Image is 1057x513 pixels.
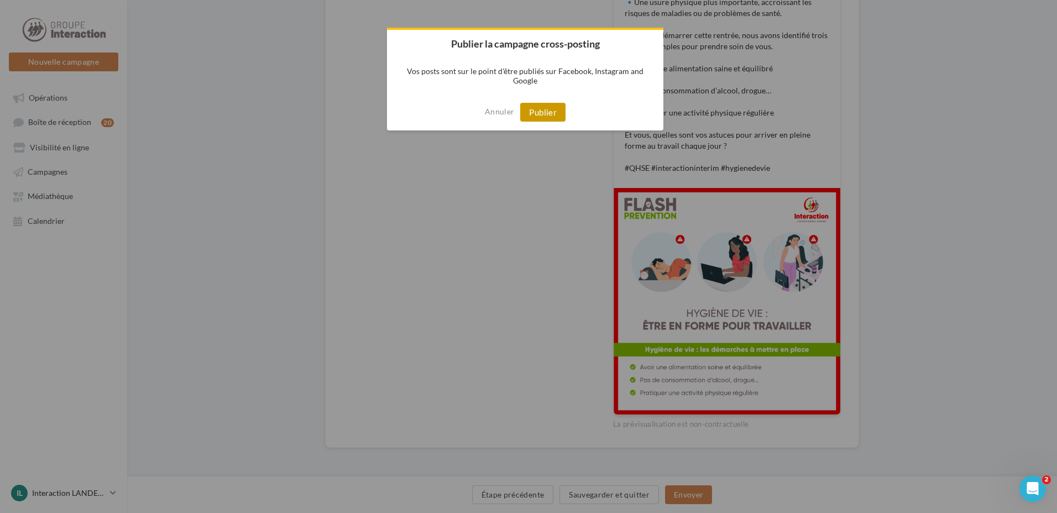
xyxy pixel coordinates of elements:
button: Annuler [485,103,514,121]
h2: Publier la campagne cross-posting [387,30,663,57]
button: Publier [520,103,566,122]
p: Vos posts sont sur le point d'être publiés sur Facebook, Instagram and Google [387,57,663,94]
iframe: Intercom live chat [1019,475,1046,502]
span: 2 [1042,475,1051,484]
